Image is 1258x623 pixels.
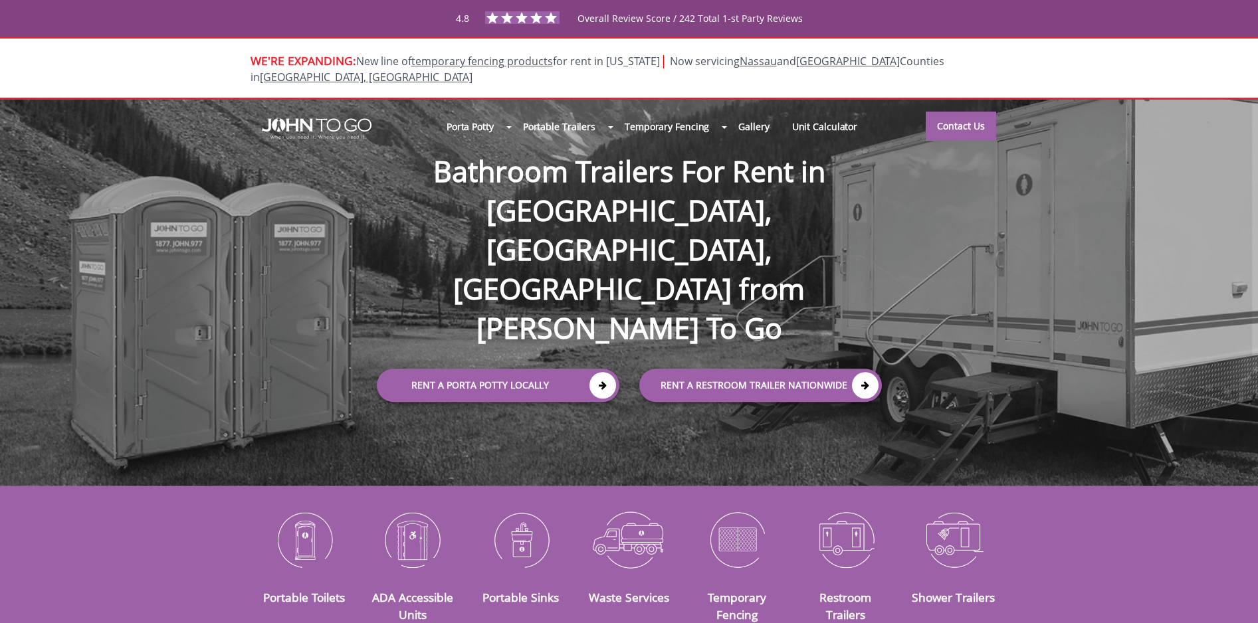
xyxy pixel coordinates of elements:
[801,505,890,574] img: Restroom-Trailers-icon_N.png
[577,12,803,51] span: Overall Review Score / 242 Total 1-st Party Reviews
[364,109,895,348] h1: Bathroom Trailers For Rent in [GEOGRAPHIC_DATA], [GEOGRAPHIC_DATA], [GEOGRAPHIC_DATA] from [PERSO...
[372,589,453,622] a: ADA Accessible Units
[693,505,782,574] img: Temporary-Fencing-cion_N.png
[660,51,667,69] span: |
[411,54,553,68] a: temporary fencing products
[261,505,349,574] img: Portable-Toilets-icon_N.png
[639,369,882,402] a: rent a RESTROOM TRAILER Nationwide
[796,54,900,68] a: [GEOGRAPHIC_DATA]
[781,112,869,141] a: Unit Calculator
[476,505,565,574] img: Portable-Sinks-icon_N.png
[251,52,356,68] span: WE'RE EXPANDING:
[910,505,998,574] img: Shower-Trailers-icon_N.png
[263,589,345,605] a: Portable Toilets
[819,589,871,622] a: Restroom Trailers
[912,589,995,605] a: Shower Trailers
[585,505,673,574] img: Waste-Services-icon_N.png
[482,589,559,605] a: Portable Sinks
[377,369,619,402] a: Rent a Porta Potty Locally
[740,54,777,68] a: Nassau
[251,54,944,85] span: New line of for rent in [US_STATE]
[926,112,996,141] a: Contact Us
[589,589,669,605] a: Waste Services
[456,12,469,25] span: 4.8
[435,112,505,141] a: Porta Potty
[260,70,472,84] a: [GEOGRAPHIC_DATA], [GEOGRAPHIC_DATA]
[368,505,457,574] img: ADA-Accessible-Units-icon_N.png
[613,112,720,141] a: Temporary Fencing
[727,112,780,141] a: Gallery
[708,589,766,622] a: Temporary Fencing
[262,118,371,139] img: JOHN to go
[512,112,607,141] a: Portable Trailers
